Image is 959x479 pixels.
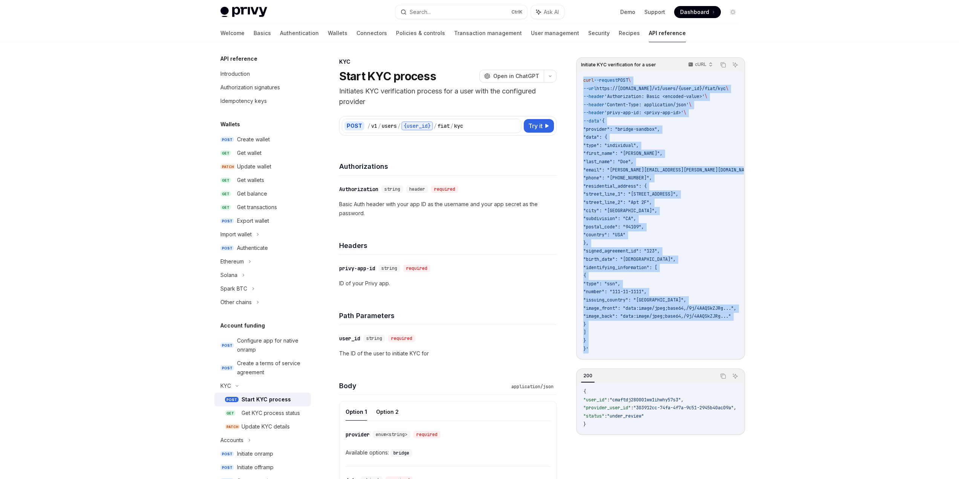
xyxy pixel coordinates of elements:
[214,214,311,228] a: POSTExport wallet
[214,173,311,187] a: GETGet wallets
[674,6,721,18] a: Dashboard
[631,405,633,411] span: :
[689,102,691,108] span: \
[730,60,740,70] button: Ask AI
[339,185,378,193] div: Authorization
[431,185,458,193] div: required
[684,58,716,71] button: cURL
[339,200,557,218] p: Basic Auth header with your app ID as the username and your app secret as the password.
[384,186,400,192] span: string
[237,162,271,171] div: Update wallet
[339,161,557,171] h4: Authorizations
[620,8,635,16] a: Demo
[583,297,686,303] span: "issuing_country": "[GEOGRAPHIC_DATA]",
[237,135,270,144] div: Create wallet
[220,365,234,371] span: POST
[214,334,311,357] a: POSTConfigure app for native onramp
[583,389,586,395] span: {
[220,7,267,17] img: light logo
[214,160,311,173] a: PATCHUpdate wallet
[454,24,522,42] a: Transaction management
[583,199,652,205] span: "street_line_2": "Apt 2F",
[220,218,234,224] span: POST
[225,397,239,402] span: POST
[583,191,678,197] span: "street_line_1": "[STREET_ADDRESS]",
[237,189,267,198] div: Get balance
[583,329,586,335] span: ]
[633,405,734,411] span: "303912cc-74fa-4f7a-9c51-2945b40ac09a"
[718,60,728,70] button: Copy the contents from the code block
[524,119,554,133] button: Try it
[604,102,689,108] span: 'Content-Type: application/json'
[610,397,681,403] span: "cmaftdj280001ww1ihwhy57s3"
[644,8,665,16] a: Support
[220,164,236,170] span: PATCH
[583,208,657,214] span: "city": "[GEOGRAPHIC_DATA]",
[583,421,586,427] span: }
[214,461,311,474] a: POSTInitiate offramp
[220,230,252,239] div: Import wallet
[339,349,557,358] p: The ID of the user to initiate KYC for
[607,397,610,403] span: :
[339,335,360,342] div: user_id
[214,94,311,108] a: Idempotency keys
[214,200,311,214] a: GETGet transactions
[454,122,463,130] div: kyc
[583,77,594,83] span: curl
[583,338,586,344] span: }
[511,9,523,15] span: Ctrl K
[237,176,264,185] div: Get wallets
[220,284,247,293] div: Spark BTC
[727,6,739,18] button: Toggle dark mode
[237,359,306,377] div: Create a terms of service agreement
[410,8,431,17] div: Search...
[398,122,401,130] div: /
[583,93,604,99] span: --header
[705,93,707,99] span: \
[583,248,660,254] span: "signed_agreement_id": "123",
[367,122,370,130] div: /
[583,167,757,173] span: "email": "[PERSON_NAME][EMAIL_ADDRESS][PERSON_NAME][DOMAIN_NAME]",
[618,77,628,83] span: POST
[376,432,407,438] span: enum<string>
[382,122,397,130] div: users
[346,403,367,421] button: Option 1
[604,413,607,419] span: :
[734,405,736,411] span: ,
[237,336,306,354] div: Configure app for native onramp
[339,86,557,107] p: Initiates KYC verification process for a user with the configured provider
[339,58,557,66] div: KYC
[344,121,364,130] div: POST
[214,146,311,160] a: GETGet wallet
[366,335,382,341] span: string
[220,321,265,330] h5: Account funding
[730,371,740,381] button: Ask AI
[583,126,660,132] span: "provider": "bridge-sandbox",
[237,148,262,158] div: Get wallet
[684,110,686,116] span: \
[220,191,231,197] span: GET
[401,121,433,130] div: {user_id}
[619,24,640,42] a: Recipes
[225,424,240,430] span: PATCH
[396,24,445,42] a: Policies & controls
[583,102,604,108] span: --header
[583,175,652,181] span: "phone": "[PHONE_NUMBER]",
[220,137,234,142] span: POST
[220,298,252,307] div: Other chains
[339,381,508,391] h4: Body
[220,178,231,183] span: GET
[583,134,607,140] span: "data": {
[403,265,430,272] div: required
[220,436,243,445] div: Accounts
[594,77,618,83] span: --request
[583,224,644,230] span: "postal_code": "94109",
[531,24,579,42] a: User management
[583,313,731,319] span: "image_back": "data:image/jpeg;base64,/9j/4AAQSkZJRg..."
[356,24,387,42] a: Connectors
[242,395,291,404] div: Start KYC process
[583,305,736,311] span: "image_front": "data:image/jpeg;base64,/9j/4AAQSkZJRg...",
[214,187,311,200] a: GETGet balance
[220,120,240,129] h5: Wallets
[528,121,543,130] span: Try it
